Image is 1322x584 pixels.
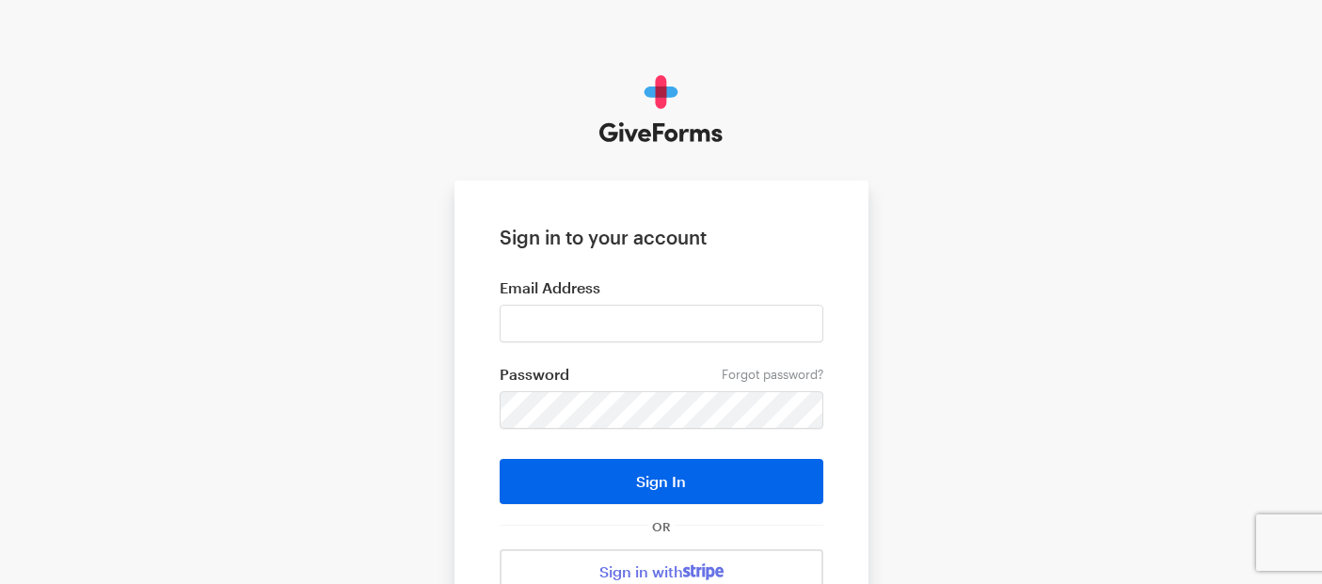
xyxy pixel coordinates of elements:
[500,226,823,248] h1: Sign in to your account
[599,75,723,143] img: GiveForms
[648,519,675,534] span: OR
[500,459,823,504] button: Sign In
[500,365,823,384] label: Password
[722,367,823,382] a: Forgot password?
[500,278,823,297] label: Email Address
[683,563,724,580] img: stripe-07469f1003232ad58a8838275b02f7af1ac9ba95304e10fa954b414cd571f63b.svg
